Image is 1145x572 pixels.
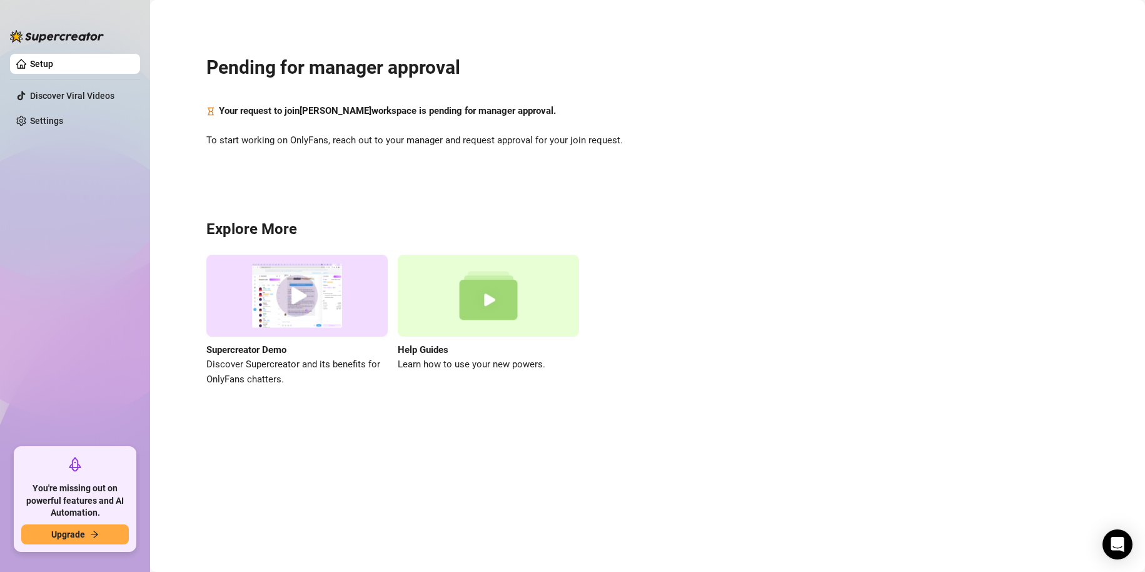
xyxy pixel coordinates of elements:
[51,529,85,539] span: Upgrade
[68,457,83,472] span: rocket
[30,116,63,126] a: Settings
[206,104,215,119] span: hourglass
[21,483,129,519] span: You're missing out on powerful features and AI Automation.
[206,357,388,387] span: Discover Supercreator and its benefits for OnlyFans chatters.
[219,105,556,116] strong: Your request to join [PERSON_NAME] workspace is pending for manager approval.
[90,530,99,539] span: arrow-right
[398,255,579,387] a: Help GuidesLearn how to use your new powers.
[30,91,114,101] a: Discover Viral Videos
[206,133,1089,148] span: To start working on OnlyFans, reach out to your manager and request approval for your join request.
[398,344,448,355] strong: Help Guides
[206,255,388,337] img: supercreator demo
[206,56,1089,79] h2: Pending for manager approval
[206,344,286,355] strong: Supercreator Demo
[206,220,1089,240] h3: Explore More
[206,255,388,387] a: Supercreator DemoDiscover Supercreator and its benefits for OnlyFans chatters.
[30,59,53,69] a: Setup
[1102,529,1132,559] div: Open Intercom Messenger
[398,255,579,337] img: help guides
[21,524,129,544] button: Upgradearrow-right
[10,30,104,43] img: logo-BBDzfeDw.svg
[398,357,579,372] span: Learn how to use your new powers.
